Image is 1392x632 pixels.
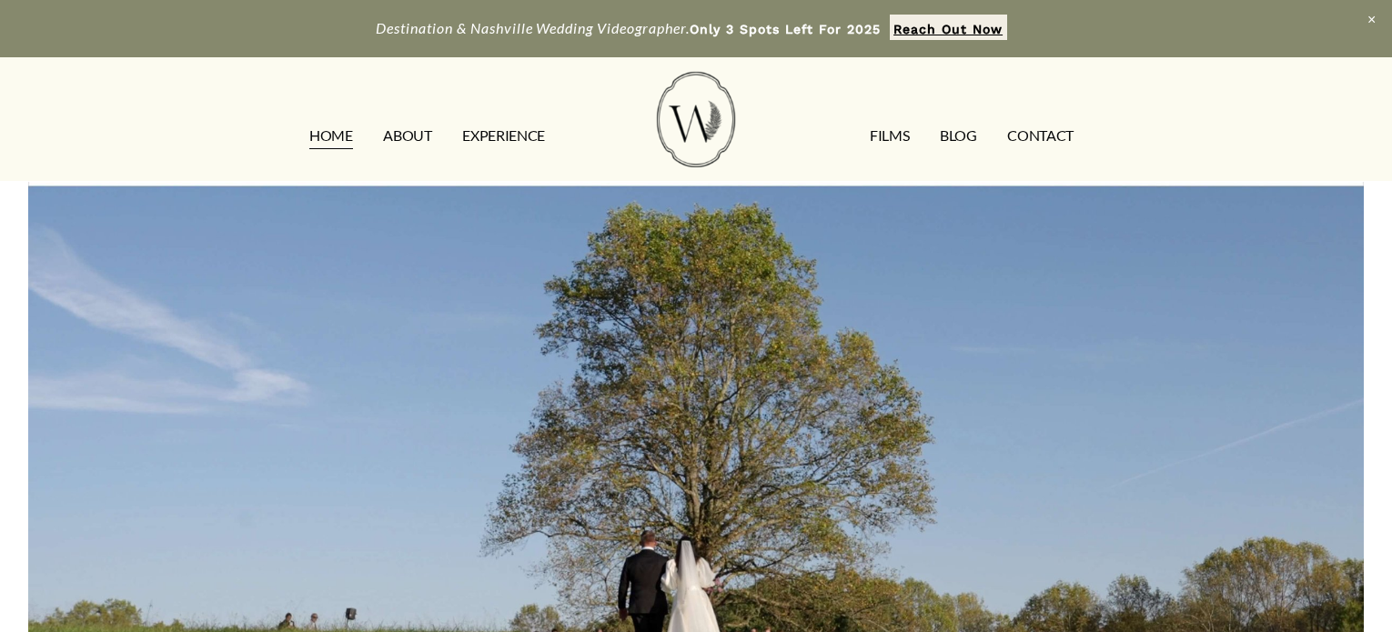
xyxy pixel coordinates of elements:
[309,122,353,151] a: HOME
[657,72,735,167] img: Wild Fern Weddings
[893,22,1003,36] strong: Reach Out Now
[383,122,431,151] a: ABOUT
[870,122,909,151] a: FILMS
[940,122,977,151] a: Blog
[462,122,545,151] a: EXPERIENCE
[1007,122,1074,151] a: CONTACT
[890,15,1007,40] a: Reach Out Now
